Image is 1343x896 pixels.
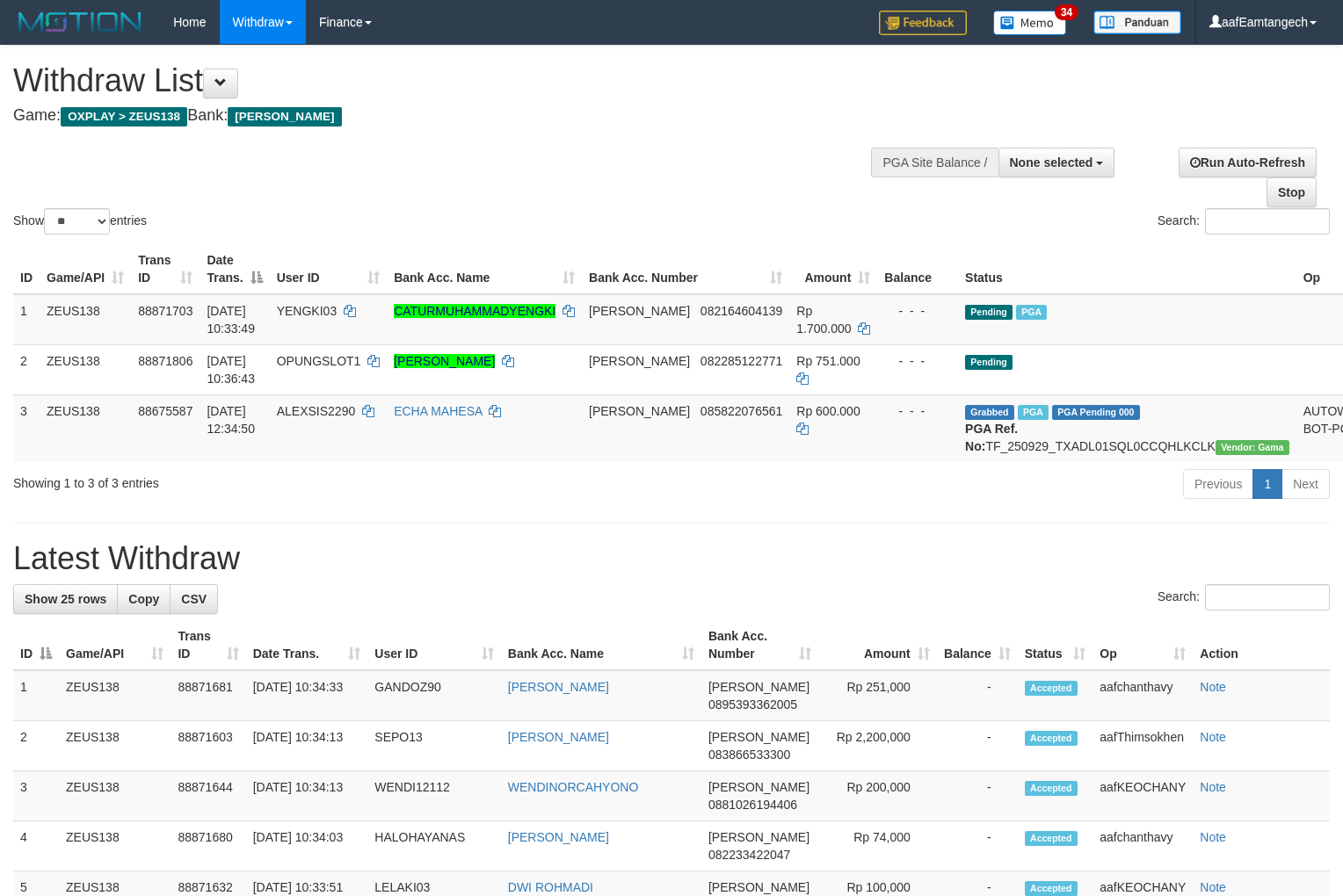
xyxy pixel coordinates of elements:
[708,848,790,862] span: Copy 082233422047 to clipboard
[40,294,131,345] td: ZEUS138
[708,880,809,894] span: [PERSON_NAME]
[508,680,609,694] a: [PERSON_NAME]
[1193,620,1330,670] th: Action
[708,697,797,712] span: Copy 0895393362005 to clipboard
[25,592,106,606] span: Show 25 rows
[367,670,500,721] td: GANDOZ90
[128,592,159,606] span: Copy
[1018,405,1049,420] span: Marked by aafpengsreynich
[13,107,878,125] h4: Game: Bank:
[708,680,809,694] span: [PERSON_NAME]
[818,620,937,670] th: Amount: activate to sort column ascending
[246,771,368,821] td: [DATE] 10:34:13
[13,294,40,345] td: 1
[701,354,782,368] span: Copy 082285122771 to clipboard
[884,352,951,370] div: - - -
[993,11,1067,35] img: Button%20Memo.svg
[1158,584,1330,611] label: Search:
[277,404,356,418] span: ALEXSIS2290
[958,394,1296,462] td: TF_250929_TXADL01SQL0CCQHLKCLK
[818,670,937,721] td: Rp 251,000
[1200,730,1226,744] a: Note
[796,404,860,418] span: Rp 600.000
[1200,830,1226,844] a: Note
[394,304,555,318] a: CATURMUHAMMADYENGKI
[138,404,192,418] span: 88675587
[871,148,998,177] div: PGA Site Balance /
[1093,11,1181,34] img: panduan.png
[1093,670,1193,721] td: aafchanthavy
[701,404,782,418] span: Copy 085822076561 to clipboard
[1158,208,1330,235] label: Search:
[13,670,59,721] td: 1
[40,244,131,294] th: Game/API: activate to sort column ascending
[508,780,639,794] a: WENDINORCAHYONO
[1025,781,1078,796] span: Accepted
[171,821,245,871] td: 88871680
[367,821,500,871] td: HALOHAYANAS
[367,771,500,821] td: WENDI12112
[708,798,797,812] span: Copy 0881026194406 to clipboard
[701,620,818,670] th: Bank Acc. Number: activate to sort column ascending
[246,620,368,670] th: Date Trans.: activate to sort column ascending
[246,721,368,771] td: [DATE] 10:34:13
[13,541,1330,576] h1: Latest Withdraw
[13,63,878,98] h1: Withdraw List
[789,244,877,294] th: Amount: activate to sort column ascending
[965,355,1013,370] span: Pending
[207,354,255,386] span: [DATE] 10:36:43
[701,304,782,318] span: Copy 082164604139 to clipboard
[277,354,361,368] span: OPUNGSLOT1
[277,304,337,318] span: YENGKI03
[44,208,110,235] select: Showentries
[1267,177,1317,207] a: Stop
[138,304,192,318] span: 88871703
[1205,208,1330,235] input: Search:
[937,771,1018,821] td: -
[508,880,593,894] a: DWI ROHMADI
[367,721,500,771] td: SEPO13
[582,244,789,294] th: Bank Acc. Number: activate to sort column ascending
[13,721,59,771] td: 2
[589,304,690,318] span: [PERSON_NAME]
[246,821,368,871] td: [DATE] 10:34:03
[207,304,255,336] span: [DATE] 10:33:49
[13,467,547,492] div: Showing 1 to 3 of 3 entries
[13,584,118,614] a: Show 25 rows
[1025,681,1078,696] span: Accepted
[708,780,809,794] span: [PERSON_NAME]
[1052,405,1140,420] span: PGA Pending
[394,404,482,418] a: ECHA MAHESA
[879,11,967,35] img: Feedback.jpg
[998,148,1115,177] button: None selected
[171,771,245,821] td: 88871644
[589,404,690,418] span: [PERSON_NAME]
[13,771,59,821] td: 3
[1018,620,1093,670] th: Status: activate to sort column ascending
[59,620,171,670] th: Game/API: activate to sort column ascending
[171,721,245,771] td: 88871603
[1179,148,1317,177] a: Run Auto-Refresh
[138,354,192,368] span: 88871806
[131,244,200,294] th: Trans ID: activate to sort column ascending
[1016,305,1047,320] span: Marked by aafanarl
[877,244,958,294] th: Balance
[1093,620,1193,670] th: Op: activate to sort column ascending
[708,830,809,844] span: [PERSON_NAME]
[1025,831,1078,846] span: Accepted
[1216,440,1289,455] span: Vendor URL: https://trx31.1velocity.biz
[207,404,255,436] span: [DATE] 12:34:50
[59,670,171,721] td: ZEUS138
[171,620,245,670] th: Trans ID: activate to sort column ascending
[270,244,387,294] th: User ID: activate to sort column ascending
[40,394,131,462] td: ZEUS138
[387,244,582,294] th: Bank Acc. Name: activate to sort column ascending
[1093,821,1193,871] td: aafchanthavy
[59,821,171,871] td: ZEUS138
[13,208,147,235] label: Show entries
[13,821,59,871] td: 4
[13,9,147,35] img: MOTION_logo.png
[117,584,171,614] a: Copy
[1055,4,1078,20] span: 34
[965,422,1018,453] b: PGA Ref. No:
